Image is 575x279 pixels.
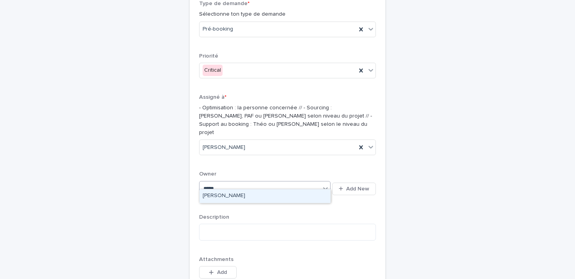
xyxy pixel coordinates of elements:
[203,65,223,76] div: Critical
[203,143,245,152] span: [PERSON_NAME]
[199,53,218,59] span: Priorité
[332,183,376,195] button: Add New
[199,171,216,177] span: Owner
[217,270,227,275] span: Add
[199,10,376,18] p: Sélectionne ton type de demande
[346,186,369,192] span: Add New
[199,266,237,279] button: Add
[199,214,229,220] span: Description
[199,257,234,262] span: Attachments
[199,94,226,100] span: Assigné à
[199,1,250,6] span: Type de demande
[203,25,233,33] span: Pré-booking
[199,104,376,136] p: - Optimisation : la personne concernée // - Sourcing : [PERSON_NAME], PAF ou [PERSON_NAME] selon ...
[199,189,331,203] div: Cédric Corbin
